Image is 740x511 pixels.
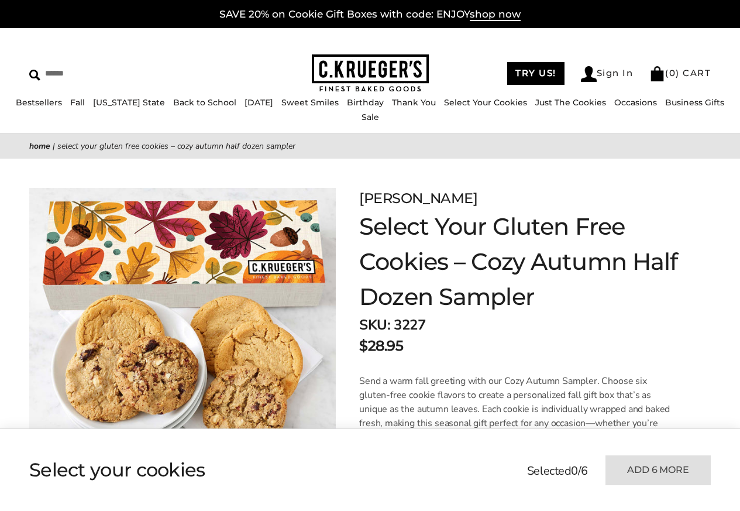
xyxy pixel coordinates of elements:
a: Thank You [392,97,436,108]
input: Search [29,64,185,83]
a: Home [29,140,50,152]
span: 0 [571,463,578,479]
span: | [53,140,55,152]
span: 3227 [394,315,425,334]
span: 6 [581,463,588,479]
a: [DATE] [245,97,273,108]
a: [US_STATE] State [93,97,165,108]
p: [PERSON_NAME] [359,188,711,209]
img: Search [29,70,40,81]
img: Bag [649,66,665,81]
img: Account [581,66,597,82]
img: Select Your Gluten Free Cookies – Cozy Autumn Half Dozen Sampler [29,188,336,495]
a: Business Gifts [665,97,724,108]
a: Birthday [347,97,384,108]
p: Send a warm fall greeting with our Cozy Autumn Sampler. Choose six gluten-free cookie flavors to ... [359,374,679,444]
span: shop now [470,8,521,21]
nav: breadcrumbs [29,139,711,153]
p: Selected / [527,462,588,480]
a: Occasions [614,97,657,108]
a: SAVE 20% on Cookie Gift Boxes with code: ENJOYshop now [219,8,521,21]
a: Sign In [581,66,634,82]
a: Sale [362,112,379,122]
img: C.KRUEGER'S [312,54,429,92]
a: Just The Cookies [535,97,606,108]
a: Bestsellers [16,97,62,108]
a: Fall [70,97,85,108]
p: $28.95 [359,335,403,356]
a: Select Your Cookies [444,97,527,108]
a: Sweet Smiles [281,97,339,108]
h1: Select Your Gluten Free Cookies – Cozy Autumn Half Dozen Sampler [359,209,711,314]
button: Add 6 more [605,455,711,485]
span: Select Your Gluten Free Cookies – Cozy Autumn Half Dozen Sampler [57,140,295,152]
a: Back to School [173,97,236,108]
a: TRY US! [507,62,565,85]
span: 0 [669,67,676,78]
strong: SKU: [359,315,390,334]
a: (0) CART [649,67,711,78]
